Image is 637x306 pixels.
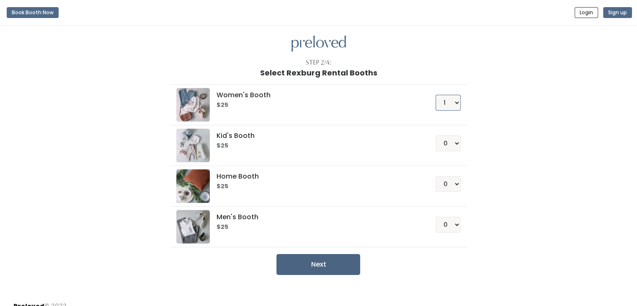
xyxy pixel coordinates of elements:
[217,183,415,190] h6: $25
[176,210,210,244] img: preloved logo
[217,143,415,149] h6: $25
[217,91,415,99] h5: Women's Booth
[217,173,415,180] h5: Home Booth
[176,129,210,162] img: preloved logo
[7,3,59,22] a: Book Booth Now
[603,7,632,18] button: Sign up
[306,58,331,67] div: Step 2/4:
[260,69,377,77] h1: Select Rexburg Rental Booths
[291,36,346,52] img: preloved logo
[217,132,415,140] h5: Kid's Booth
[176,88,210,122] img: preloved logo
[7,7,59,18] button: Book Booth Now
[575,7,598,18] button: Login
[276,254,360,275] button: Next
[217,224,415,231] h6: $25
[176,169,210,203] img: preloved logo
[217,102,415,109] h6: $25
[217,213,415,221] h5: Men's Booth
